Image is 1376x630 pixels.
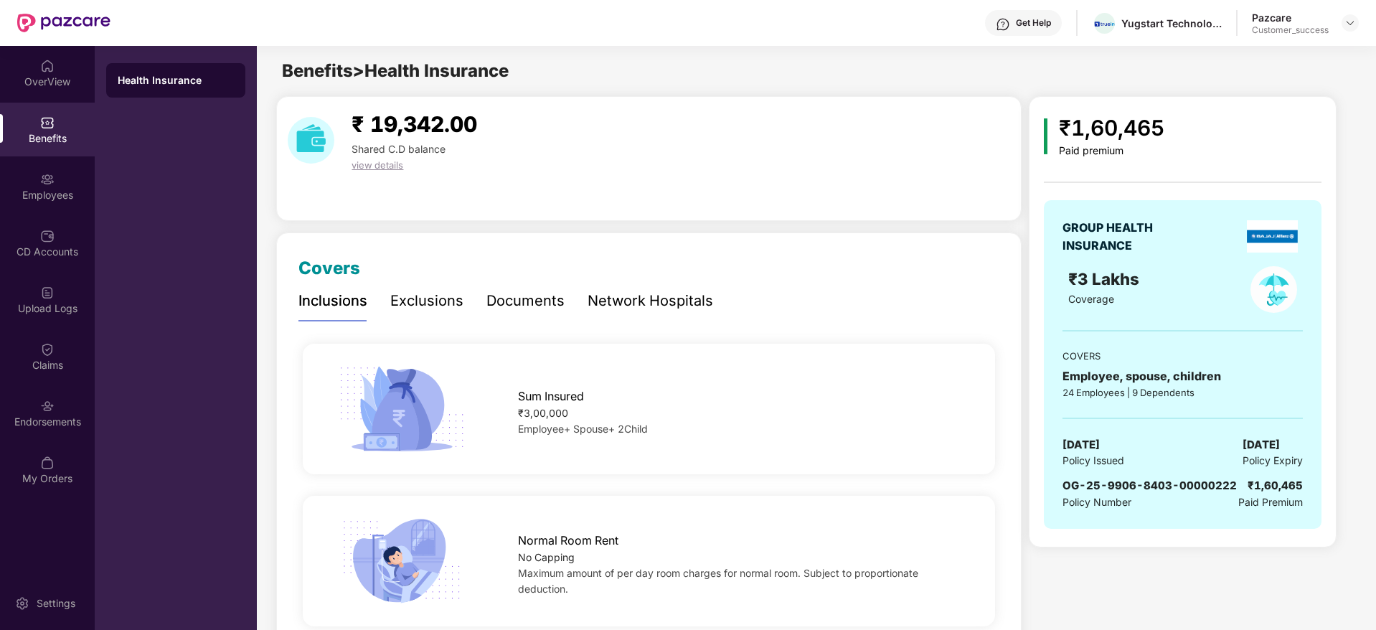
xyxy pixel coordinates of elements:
div: Yugstart Technologies Private Limited [1121,17,1222,30]
div: No Capping [518,550,964,565]
span: view details [352,159,403,171]
span: Policy Expiry [1243,453,1303,469]
img: svg+xml;base64,PHN2ZyBpZD0iSG9tZSIgeG1sbnM9Imh0dHA6Ly93d3cudzMub3JnLzIwMDAvc3ZnIiB3aWR0aD0iMjAiIG... [40,59,55,73]
span: [DATE] [1243,436,1280,453]
div: Inclusions [298,290,367,312]
div: Paid premium [1059,145,1164,157]
img: svg+xml;base64,PHN2ZyBpZD0iTXlfT3JkZXJzIiBkYXRhLW5hbWU9Ik15IE9yZGVycyIgeG1sbnM9Imh0dHA6Ly93d3cudz... [40,456,55,470]
span: Maximum amount of per day room charges for normal room. Subject to proportionate deduction. [518,567,918,595]
img: svg+xml;base64,PHN2ZyBpZD0iU2V0dGluZy0yMHgyMCIgeG1sbnM9Imh0dHA6Ly93d3cudzMub3JnLzIwMDAvc3ZnIiB3aW... [15,596,29,611]
div: Health Insurance [118,73,234,88]
div: Settings [32,596,80,611]
img: policyIcon [1250,266,1297,313]
img: svg+xml;base64,PHN2ZyBpZD0iSGVscC0zMngzMiIgeG1sbnM9Imh0dHA6Ly93d3cudzMub3JnLzIwMDAvc3ZnIiB3aWR0aD... [996,17,1010,32]
div: Customer_success [1252,24,1329,36]
div: Network Hospitals [588,290,713,312]
img: svg+xml;base64,PHN2ZyBpZD0iQ0RfQWNjb3VudHMiIGRhdGEtbmFtZT0iQ0QgQWNjb3VudHMiIHhtbG5zPSJodHRwOi8vd3... [40,229,55,243]
span: OG-25-9906-8403-00000222 [1062,479,1237,492]
span: Paid Premium [1238,494,1303,510]
span: Policy Number [1062,496,1131,508]
span: Benefits > Health Insurance [282,60,509,81]
img: download [288,117,334,164]
span: [DATE] [1062,436,1100,453]
img: icon [1044,118,1047,154]
div: GROUP HEALTH INSURANCE [1062,219,1188,255]
img: svg+xml;base64,PHN2ZyBpZD0iRHJvcGRvd24tMzJ4MzIiIHhtbG5zPSJodHRwOi8vd3d3LnczLm9yZy8yMDAwL3N2ZyIgd2... [1344,17,1356,29]
img: New Pazcare Logo [17,14,110,32]
span: ₹ 19,342.00 [352,111,477,137]
div: Exclusions [390,290,463,312]
div: Documents [486,290,565,312]
div: 24 Employees | 9 Dependents [1062,385,1303,400]
div: Employee, spouse, children [1062,367,1303,385]
img: icon [334,514,469,608]
img: Truein.png [1094,22,1115,27]
div: ₹3,00,000 [518,405,964,421]
div: Pazcare [1252,11,1329,24]
span: Sum Insured [518,387,584,405]
div: ₹1,60,465 [1248,477,1303,494]
div: Get Help [1016,17,1051,29]
span: Normal Room Rent [518,532,618,550]
img: svg+xml;base64,PHN2ZyBpZD0iQmVuZWZpdHMiIHhtbG5zPSJodHRwOi8vd3d3LnczLm9yZy8yMDAwL3N2ZyIgd2lkdGg9Ij... [40,116,55,130]
img: svg+xml;base64,PHN2ZyBpZD0iQ2xhaW0iIHhtbG5zPSJodHRwOi8vd3d3LnczLm9yZy8yMDAwL3N2ZyIgd2lkdGg9IjIwIi... [40,342,55,357]
div: COVERS [1062,349,1303,363]
span: Shared C.D balance [352,143,446,155]
img: svg+xml;base64,PHN2ZyBpZD0iRW1wbG95ZWVzIiB4bWxucz0iaHR0cDovL3d3dy53My5vcmcvMjAwMC9zdmciIHdpZHRoPS... [40,172,55,187]
span: Covers [298,258,360,278]
span: Employee+ Spouse+ 2Child [518,423,648,435]
img: insurerLogo [1247,220,1298,253]
span: Coverage [1068,293,1114,305]
span: Policy Issued [1062,453,1124,469]
img: svg+xml;base64,PHN2ZyBpZD0iVXBsb2FkX0xvZ3MiIGRhdGEtbmFtZT0iVXBsb2FkIExvZ3MiIHhtbG5zPSJodHRwOi8vd3... [40,286,55,300]
img: icon [334,362,469,456]
div: ₹1,60,465 [1059,111,1164,145]
img: svg+xml;base64,PHN2ZyBpZD0iRW5kb3JzZW1lbnRzIiB4bWxucz0iaHR0cDovL3d3dy53My5vcmcvMjAwMC9zdmciIHdpZH... [40,399,55,413]
span: ₹3 Lakhs [1068,269,1144,288]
